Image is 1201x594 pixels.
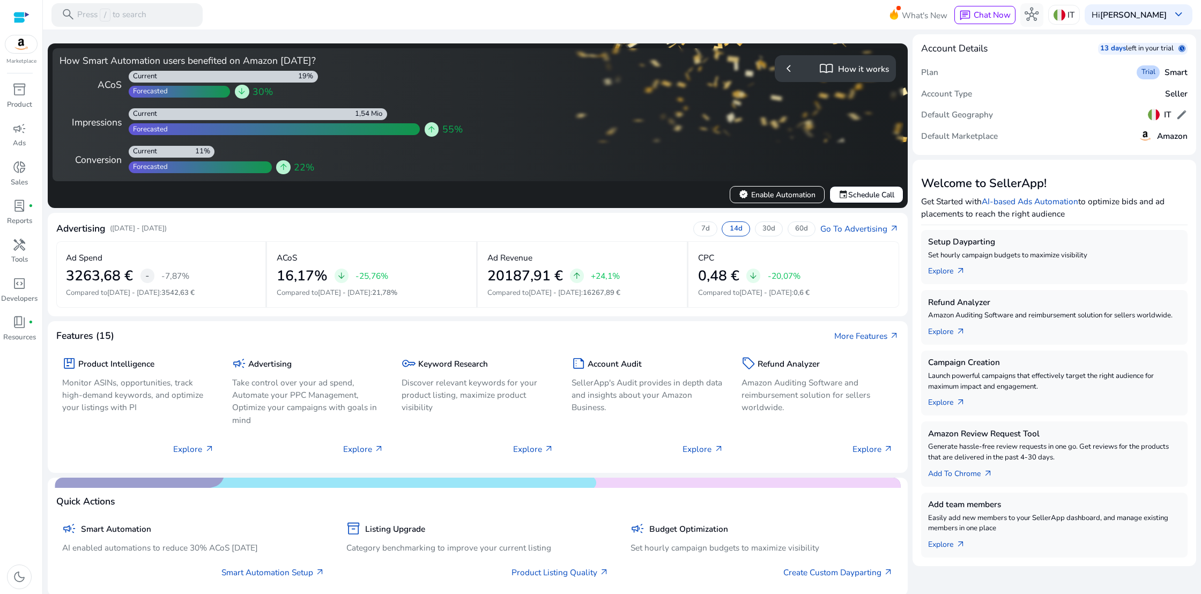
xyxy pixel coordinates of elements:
h5: Amazon [1157,131,1188,141]
span: Trial [1141,68,1155,77]
a: AI-based Ads Automation [982,196,1078,207]
h5: Account Type [921,89,972,99]
span: arrow_downward [748,271,758,281]
span: arrow_outward [599,568,609,577]
p: 14d [730,224,743,234]
span: hub [1025,8,1039,21]
span: fiber_manual_record [28,320,33,325]
p: Launch powerful campaigns that effectively target the right audience for maximum impact and engag... [928,371,1181,392]
span: 30% [253,85,273,99]
span: What's New [902,6,947,25]
p: Ad Spend [66,251,102,264]
div: Forecasted [129,125,168,135]
span: 22% [294,160,314,174]
p: Reports [7,216,32,227]
span: campaign [62,522,76,536]
span: arrow_outward [374,444,384,454]
div: Keyword (traffico) [120,63,178,70]
h5: Refund Analyzer [928,298,1181,307]
p: Get Started with to optimize bids and ad placements to reach the right audience [921,195,1188,220]
h2: 16,17% [277,268,328,285]
span: 21,78% [372,288,397,298]
a: Explorearrow_outward [928,534,975,551]
span: [DATE] - [DATE] [739,288,792,298]
div: ACoS [60,78,122,92]
span: arrow_upward [279,162,288,172]
p: 60d [795,224,808,234]
p: Category benchmarking to improve your current listing [346,541,609,554]
span: arrow_outward [884,568,893,577]
span: dark_mode [12,570,26,584]
span: import_contacts [819,62,833,76]
button: chatChat Now [954,6,1015,24]
p: 30d [762,224,775,234]
p: Explore [343,443,384,455]
h5: Plan [921,68,938,77]
div: v 4.0.25 [30,17,53,26]
div: [PERSON_NAME]: [DOMAIN_NAME] [28,28,153,36]
span: code_blocks [12,277,26,291]
h2: 20187,91 € [487,268,563,285]
span: - [145,269,149,283]
div: Current [129,147,158,157]
div: Current [129,72,158,81]
p: Hi [1092,11,1167,19]
span: arrow_upward [427,125,436,135]
h5: Smart Automation [81,524,151,534]
span: Enable Automation [739,189,815,201]
h4: Account Details [921,43,988,54]
p: Press to search [77,9,146,21]
p: Amazon Auditing Software and reimbursement solution for sellers worldwide. [742,376,894,413]
span: arrow_outward [884,444,893,454]
p: Explore [513,443,554,455]
h5: Setup Dayparting [928,237,1181,247]
span: arrow_outward [956,327,966,337]
h5: Account Audit [588,359,642,369]
p: Amazon Auditing Software and reimbursement solution for sellers worldwide. [928,310,1181,321]
span: chat [959,10,971,21]
p: Ads [13,138,26,149]
img: it.svg [1054,9,1065,21]
p: Set hourly campaign budgets to maximize visibility [631,541,893,554]
h2: 3263,68 € [66,268,133,285]
span: lab_profile [12,199,26,213]
a: Go To Advertisingarrow_outward [820,222,899,235]
p: Easily add new members to your SellerApp dashboard, and manage existing members in one place [928,513,1181,534]
button: hub [1020,3,1044,27]
span: verified [739,190,748,199]
span: [DATE] - [DATE] [318,288,370,298]
button: eventSchedule Call [829,186,903,203]
p: Product [7,100,32,110]
h5: Add team members [928,500,1181,509]
span: arrow_outward [205,444,214,454]
span: arrow_outward [889,224,899,234]
span: campaign [232,357,246,370]
span: arrow_outward [315,568,325,577]
h5: Default Marketplace [921,131,998,141]
h4: Quick Actions [56,496,115,507]
h5: Default Geography [921,110,993,120]
span: arrow_outward [714,444,724,454]
div: Conversion [60,153,122,167]
span: keyboard_arrow_down [1172,8,1185,21]
p: +24,1% [591,272,620,280]
h3: Welcome to SellerApp! [921,176,1188,190]
span: schedule [1178,45,1185,52]
span: Chat Now [974,9,1011,20]
h5: Refund Analyzer [758,359,820,369]
h4: Features (15) [56,330,114,341]
p: Explore [173,443,214,455]
span: arrow_outward [544,444,554,454]
span: key [402,357,416,370]
span: arrow_outward [956,540,966,550]
span: 3542,63 € [161,288,195,298]
h5: Advertising [248,359,292,369]
p: Sales [11,177,28,188]
p: Compared to : [487,288,678,299]
span: [DATE] - [DATE] [107,288,160,298]
span: arrow_outward [889,331,899,341]
p: 13 days [1100,44,1126,54]
p: Discover relevant keywords for your product listing, maximize product visibility [402,376,554,413]
h5: Keyword Research [418,359,488,369]
p: left in your trial [1126,44,1178,54]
